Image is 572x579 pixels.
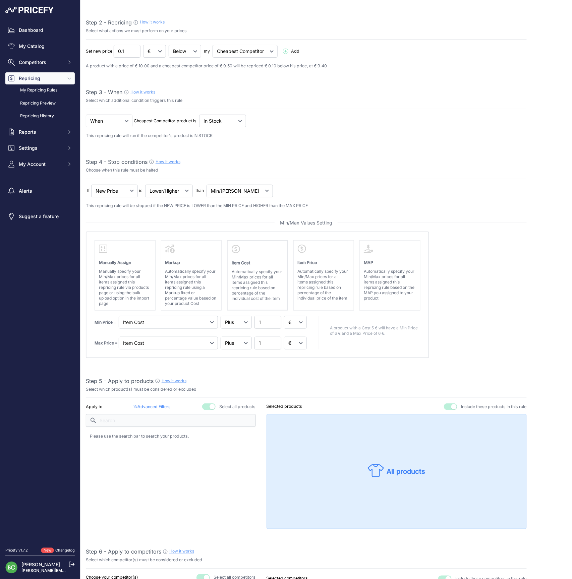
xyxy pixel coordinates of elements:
[5,84,75,96] a: My Repricing Rules
[204,48,210,55] p: my
[99,269,151,306] p: Manually specify your Min/Max prices for all items assigned this repricing rule via products page...
[364,269,416,301] p: Automatically specify your Min/Max prices for all items assigned this repricing rule based on the...
[95,340,118,345] strong: Max Price =
[55,548,75,553] a: Changelog
[139,188,142,194] p: is
[134,118,175,124] p: Cheapest Competitor
[162,378,186,383] a: How it works
[5,24,75,540] nav: Sidebar
[387,467,425,476] p: All products
[133,404,171,410] p: Advanced Filters
[169,549,194,554] a: How it works
[5,7,54,13] img: Pricefy Logo
[291,48,299,55] span: Add
[41,548,54,554] span: New
[298,260,317,265] strong: Item Price
[5,40,75,52] a: My Catalog
[232,269,283,301] p: Automatically specify your Min/Max prices for all items assigned this repricing rule based on per...
[461,404,527,410] span: Include these products in this rule
[193,133,213,138] span: IN STOCK
[5,548,28,554] div: Pricefy v1.7.2
[86,89,122,95] span: Step 3 - When
[5,142,75,154] button: Settings
[5,56,75,68] button: Competitors
[86,167,527,174] p: Choose when this rule must be halted
[86,549,161,555] span: Step 6 - Apply to competitors
[5,126,75,138] button: Reports
[5,185,75,197] a: Alerts
[86,203,527,209] p: This repricing rule will be stopped if the NEW PRICE is LOWER than the MIN PRICE and HIGHER than ...
[140,19,165,24] a: How it works
[86,378,154,384] span: Step 5 - Apply to products
[5,24,75,36] a: Dashboard
[254,316,281,329] input: 1
[5,110,75,122] a: Repricing History
[95,320,116,325] strong: Min Price =
[5,72,75,84] button: Repricing
[232,260,250,265] strong: Item Cost
[19,161,63,168] span: My Account
[195,188,204,194] p: than
[220,404,256,410] span: Select all products
[19,75,63,82] span: Repricing
[254,337,281,349] input: 1
[87,188,90,194] p: If
[19,129,63,135] span: Reports
[156,159,180,164] a: How it works
[114,45,140,58] input: 1
[21,562,60,568] a: [PERSON_NAME]
[86,414,256,427] input: Search
[275,219,338,226] span: Min/Max Values Setting
[130,89,155,94] a: How it works
[99,260,131,265] strong: Manually Assign
[86,63,527,69] p: A product with a price of € 10.00 and a cheapest competitor price of € 9.50 will be repriced € 0....
[177,118,196,124] p: product is
[86,158,148,165] span: Step 4 - Stop conditions
[86,28,527,34] p: Select what actions we must perform on your prices
[86,19,132,26] span: Step 2 - Repricing
[267,403,302,410] p: Selected products
[5,98,75,109] a: Repricing Preview
[86,404,102,410] p: Apply to
[90,434,252,440] p: Please use the search bar to search your products.
[165,269,218,306] p: Automatically specify your Min/Max prices for all items assigned this repricing rule using a Mark...
[19,145,63,151] span: Settings
[364,260,373,265] strong: MAP
[5,158,75,170] button: My Account
[330,325,420,336] p: A product with a Cost 5 € will have a Min Price of 6 € and a Max Price of 6 €.
[21,568,158,573] a: [PERSON_NAME][EMAIL_ADDRESS][DOMAIN_NAME][PERSON_NAME]
[86,48,112,55] p: Set new price
[298,269,350,301] p: Automatically specify your Min/Max prices for all items assigned this repricing rule based on per...
[86,386,196,393] p: Select which product(s) must be considered or excluded
[5,210,75,222] a: Suggest a feature
[86,557,202,564] p: Select which competitor(s) must be considered or excluded
[165,260,180,265] strong: Markup
[19,59,63,66] span: Competitors
[86,98,527,104] p: Select which additional condition triggers this rule
[86,133,527,139] p: This repricing rule will run if the competitor's product is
